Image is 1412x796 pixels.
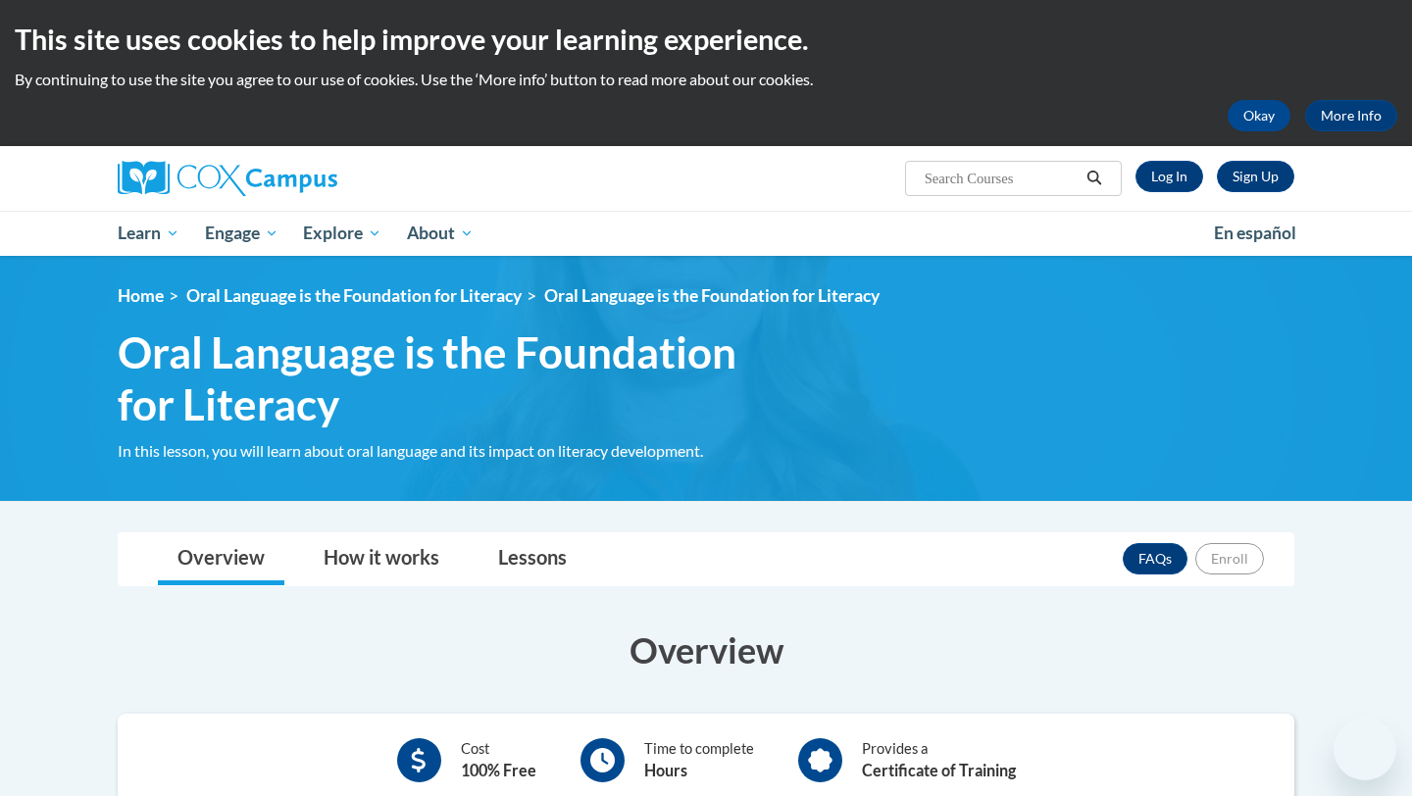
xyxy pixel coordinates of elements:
a: More Info [1305,100,1397,131]
a: En español [1201,213,1309,254]
span: Learn [118,222,179,245]
button: Enroll [1195,543,1264,574]
a: Home [118,285,164,306]
a: Overview [158,533,284,585]
button: Search [1080,167,1109,190]
div: In this lesson, you will learn about oral language and its impact on literacy development. [118,440,794,462]
iframe: Button to launch messaging window [1334,718,1396,780]
div: Main menu [88,211,1324,256]
input: Search Courses [923,167,1080,190]
a: Engage [192,211,291,256]
a: FAQs [1123,543,1187,574]
a: Log In [1135,161,1203,192]
span: About [407,222,474,245]
h2: This site uses cookies to help improve your learning experience. [15,20,1397,59]
a: How it works [304,533,459,585]
a: About [394,211,486,256]
b: Certificate of Training [862,761,1016,779]
span: Oral Language is the Foundation for Literacy [544,285,880,306]
h3: Overview [118,625,1294,674]
a: Learn [105,211,192,256]
span: Explore [303,222,381,245]
b: Hours [644,761,687,779]
div: Provides a [862,738,1016,782]
a: Cox Campus [118,161,490,196]
a: Register [1217,161,1294,192]
span: Engage [205,222,278,245]
div: Cost [461,738,536,782]
b: 100% Free [461,761,536,779]
span: Oral Language is the Foundation for Literacy [118,326,794,430]
a: Explore [290,211,394,256]
span: En español [1214,223,1296,243]
button: Okay [1228,100,1290,131]
a: Oral Language is the Foundation for Literacy [186,285,522,306]
img: Cox Campus [118,161,337,196]
div: Time to complete [644,738,754,782]
a: Lessons [479,533,586,585]
p: By continuing to use the site you agree to our use of cookies. Use the ‘More info’ button to read... [15,69,1397,90]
